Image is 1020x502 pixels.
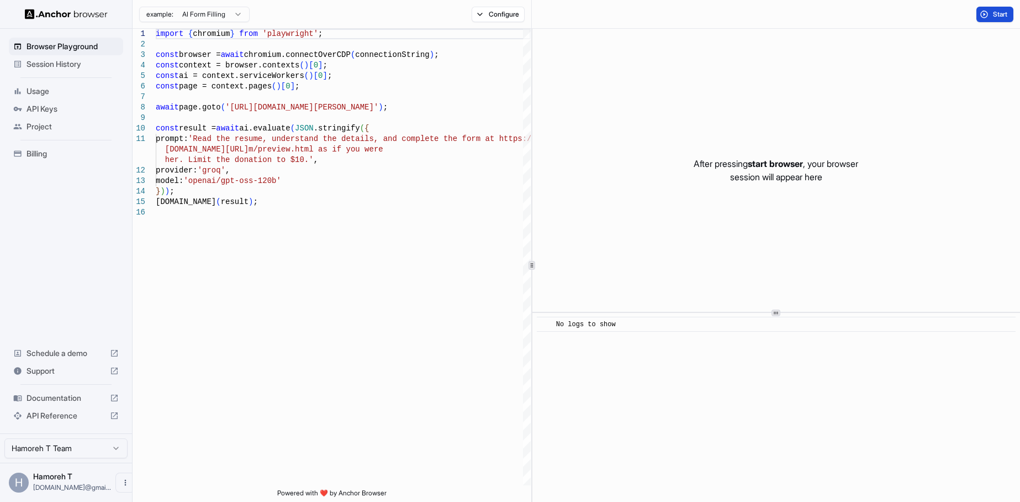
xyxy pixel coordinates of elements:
span: await [216,124,239,133]
span: ; [170,187,174,196]
div: Project [9,118,123,135]
span: ) [160,187,165,196]
div: Billing [9,145,123,163]
div: 6 [133,81,145,92]
button: Start [976,7,1013,22]
span: example: [146,10,173,19]
span: , [314,155,318,164]
span: ) [249,197,253,206]
div: 3 [133,50,145,60]
div: 16 [133,207,145,218]
span: const [156,50,179,59]
span: .stringify [314,124,360,133]
img: Anchor Logo [25,9,108,19]
button: Open menu [115,473,135,493]
span: const [156,124,179,133]
span: page.goto [179,103,221,112]
span: ai = context.serviceWorkers [179,71,304,80]
div: 12 [133,165,145,176]
div: 9 [133,113,145,123]
span: Usage [27,86,119,97]
div: Browser Playground [9,38,123,55]
span: [ [309,61,313,70]
div: 10 [133,123,145,134]
span: ( [216,197,220,206]
div: API Keys [9,100,123,118]
span: lete the form at https:// [420,134,536,143]
span: '[URL][DOMAIN_NAME][PERSON_NAME]' [225,103,378,112]
span: provider: [156,166,198,175]
span: start browser [748,158,803,169]
div: Session History [9,55,123,73]
span: Hamoreh T [33,472,72,481]
span: prompt: [156,134,188,143]
span: const [156,71,179,80]
span: Billing [27,148,119,159]
span: 'Read the resume, understand the details, and comp [188,134,420,143]
span: m/preview.html as if you were [249,145,383,154]
span: ; [327,71,332,80]
span: ] [318,61,323,70]
div: 8 [133,102,145,113]
span: Support [27,365,105,376]
div: Documentation [9,389,123,407]
span: page = context.pages [179,82,272,91]
span: ) [378,103,383,112]
span: import [156,29,183,38]
span: ) [430,50,434,59]
span: [ [314,71,318,80]
span: ; [295,82,299,91]
span: Browser Playground [27,41,119,52]
div: 11 [133,134,145,144]
span: ) [304,61,309,70]
div: 2 [133,39,145,50]
span: await [221,50,244,59]
span: ; [383,103,388,112]
span: Session History [27,59,119,70]
span: ​ [542,319,548,330]
span: No logs to show [556,321,616,328]
span: } [156,187,160,196]
span: ( [304,71,309,80]
span: Start [993,10,1008,19]
span: connectionString [355,50,429,59]
span: ) [165,187,170,196]
span: await [156,103,179,112]
span: 'openai/gpt-oss-120b' [183,176,281,185]
span: { [364,124,369,133]
span: , [225,166,230,175]
div: 1 [133,29,145,39]
div: Support [9,362,123,380]
span: Powered with ❤️ by Anchor Browser [277,489,387,502]
span: browser = [179,50,221,59]
span: const [156,61,179,70]
div: H [9,473,29,493]
div: 14 [133,186,145,197]
span: Project [27,121,119,132]
span: const [156,82,179,91]
span: result [221,197,249,206]
span: ( [272,82,276,91]
div: 15 [133,197,145,207]
span: API Keys [27,103,119,114]
div: API Reference [9,407,123,425]
span: 0 [318,71,323,80]
span: ) [309,71,313,80]
span: result = [179,124,216,133]
span: ( [299,61,304,70]
span: ) [276,82,281,91]
span: ; [253,197,257,206]
span: ( [360,124,364,133]
div: 5 [133,71,145,81]
div: 13 [133,176,145,186]
span: [DOMAIN_NAME] [156,197,216,206]
span: JSON [295,124,314,133]
span: her. Limit the donation to $10.' [165,155,314,164]
span: Documentation [27,393,105,404]
span: 0 [314,61,318,70]
span: 'playwright' [262,29,318,38]
span: { [188,29,193,38]
span: ; [434,50,438,59]
span: ] [323,71,327,80]
span: chromium [193,29,230,38]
